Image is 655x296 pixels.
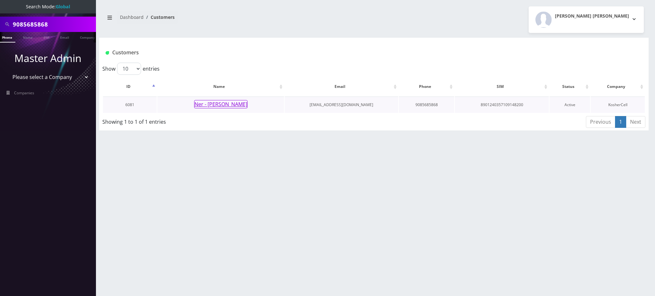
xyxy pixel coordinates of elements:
[14,90,34,96] span: Companies
[194,100,248,108] button: Ner - [PERSON_NAME]
[106,50,551,56] h1: Customers
[144,14,175,20] li: Customers
[117,63,141,75] select: Showentries
[26,4,70,10] span: Search Mode:
[57,32,72,42] a: Email
[103,97,157,113] td: 6081
[56,4,70,10] strong: Global
[102,63,160,75] label: Show entries
[20,32,36,42] a: Name
[13,18,94,30] input: Search All Companies
[549,97,590,113] td: Active
[399,77,454,96] th: Phone: activate to sort column ascending
[555,13,629,19] h2: [PERSON_NAME] [PERSON_NAME]
[591,77,645,96] th: Company: activate to sort column ascending
[549,77,590,96] th: Status: activate to sort column ascending
[455,77,549,96] th: SIM: activate to sort column ascending
[285,77,398,96] th: Email: activate to sort column ascending
[626,116,645,128] a: Next
[104,11,369,29] nav: breadcrumb
[285,97,398,113] td: [EMAIL_ADDRESS][DOMAIN_NAME]
[615,116,626,128] a: 1
[399,97,454,113] td: 9085685868
[102,115,324,126] div: Showing 1 to 1 of 1 entries
[157,77,284,96] th: Name: activate to sort column ascending
[103,77,157,96] th: ID: activate to sort column descending
[40,32,52,42] a: SIM
[120,14,144,20] a: Dashboard
[586,116,615,128] a: Previous
[77,32,98,42] a: Company
[455,97,549,113] td: 8901240357109148200
[529,6,644,33] button: [PERSON_NAME] [PERSON_NAME]
[591,97,645,113] td: KosherCell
